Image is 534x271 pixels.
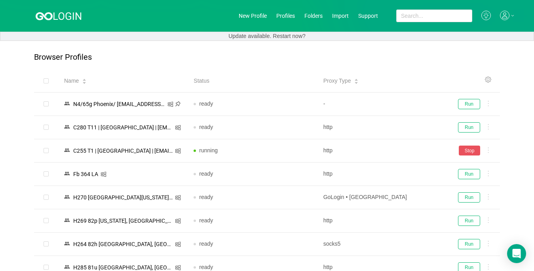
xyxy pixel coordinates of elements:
div: Н270 [GEOGRAPHIC_DATA][US_STATE]/ [EMAIL_ADDRESS][DOMAIN_NAME] [71,192,175,203]
button: Run [458,169,480,179]
span: Name [64,77,79,85]
span: ready [199,124,213,130]
td: http [317,116,447,139]
td: http [317,163,447,186]
i: icon: windows [175,241,181,247]
span: Status [194,77,209,85]
button: Run [458,122,480,133]
i: icon: windows [175,195,181,201]
a: Import [332,13,349,19]
div: Fb 364 LA [71,169,101,179]
span: ready [199,171,213,177]
i: icon: windows [175,218,181,224]
i: icon: windows [175,125,181,131]
div: N4/65g Phoenix/ [EMAIL_ADDRESS][DOMAIN_NAME] [71,99,167,109]
div: Sort [354,78,359,83]
i: icon: caret-down [354,81,359,83]
div: Sort [82,78,87,83]
td: GoLogin • [GEOGRAPHIC_DATA] [317,186,447,209]
td: http [317,209,447,233]
i: icon: windows [167,101,173,107]
a: Profiles [276,13,295,19]
span: ready [199,100,213,107]
td: socks5 [317,233,447,256]
i: icon: caret-up [82,78,87,80]
p: Browser Profiles [34,53,92,62]
button: Run [458,99,480,109]
i: icon: pushpin [175,101,181,107]
td: - [317,93,447,116]
span: running [199,147,218,154]
button: Run [458,239,480,249]
i: icon: windows [175,265,181,271]
i: icon: windows [101,171,106,177]
button: Run [458,192,480,203]
a: Support [358,13,378,19]
span: ready [199,194,213,200]
div: C255 T1 | [GEOGRAPHIC_DATA] | [EMAIL_ADDRESS][DOMAIN_NAME] [71,146,175,156]
a: New Profile [239,13,267,19]
button: Run [458,216,480,226]
td: http [317,139,447,163]
button: Stop [459,146,480,155]
span: ready [199,241,213,247]
a: Folders [304,13,323,19]
div: Open Intercom Messenger [507,244,526,263]
span: ready [199,217,213,224]
i: icon: caret-up [354,78,359,80]
span: Proxy Type [323,77,351,85]
i: icon: windows [175,148,181,154]
div: Н269 82p [US_STATE], [GEOGRAPHIC_DATA]/ [EMAIL_ADDRESS][DOMAIN_NAME] [71,216,175,226]
div: C280 T11 | [GEOGRAPHIC_DATA] | [EMAIL_ADDRESS][DOMAIN_NAME] [71,122,175,133]
span: ready [199,264,213,270]
div: Н264 82h [GEOGRAPHIC_DATA], [GEOGRAPHIC_DATA]/ [EMAIL_ADDRESS][DOMAIN_NAME] [71,239,175,249]
input: Search... [396,9,472,22]
i: icon: caret-down [82,81,87,83]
